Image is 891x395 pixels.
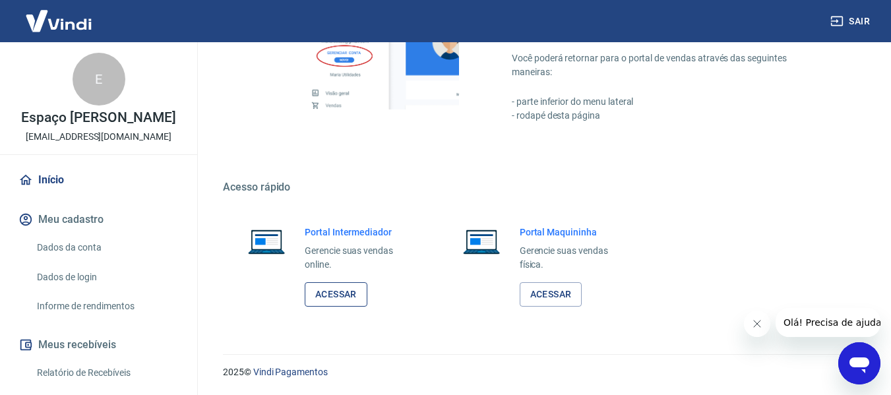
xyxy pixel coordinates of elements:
[512,95,828,109] p: - parte inferior do menu lateral
[253,367,328,377] a: Vindi Pagamentos
[16,330,181,359] button: Meus recebíveis
[828,9,875,34] button: Sair
[32,234,181,261] a: Dados da conta
[8,9,111,20] span: Olá! Precisa de ajuda?
[21,111,175,125] p: Espaço [PERSON_NAME]
[26,130,171,144] p: [EMAIL_ADDRESS][DOMAIN_NAME]
[16,1,102,41] img: Vindi
[16,166,181,195] a: Início
[32,359,181,386] a: Relatório de Recebíveis
[512,109,828,123] p: - rodapé desta página
[305,244,414,272] p: Gerencie suas vendas online.
[776,308,880,337] iframe: Mensagem da empresa
[16,205,181,234] button: Meu cadastro
[520,244,629,272] p: Gerencie suas vendas física.
[223,181,859,194] h5: Acesso rápido
[744,311,770,337] iframe: Fechar mensagem
[32,264,181,291] a: Dados de login
[512,51,828,79] p: Você poderá retornar para o portal de vendas através das seguintes maneiras:
[32,293,181,320] a: Informe de rendimentos
[305,282,367,307] a: Acessar
[454,226,509,257] img: Imagem de um notebook aberto
[239,226,294,257] img: Imagem de um notebook aberto
[73,53,125,106] div: E
[520,226,629,239] h6: Portal Maquininha
[838,342,880,384] iframe: Botão para abrir a janela de mensagens
[520,282,582,307] a: Acessar
[223,365,859,379] p: 2025 ©
[305,226,414,239] h6: Portal Intermediador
